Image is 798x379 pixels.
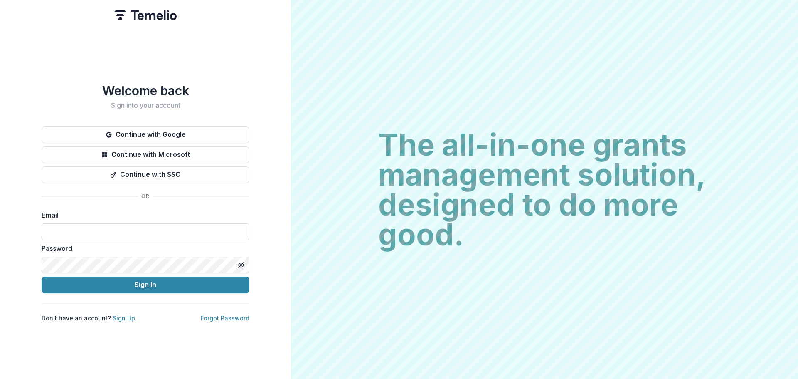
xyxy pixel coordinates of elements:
img: Temelio [114,10,177,20]
button: Toggle password visibility [234,258,248,272]
button: Continue with SSO [42,166,249,183]
a: Sign Up [113,315,135,322]
h2: Sign into your account [42,102,249,109]
p: Don't have an account? [42,314,135,322]
h1: Welcome back [42,83,249,98]
keeper-lock: Open Keeper Popup [233,227,243,237]
label: Email [42,210,244,220]
label: Password [42,243,244,253]
button: Continue with Google [42,126,249,143]
a: Forgot Password [201,315,249,322]
button: Continue with Microsoft [42,146,249,163]
button: Sign In [42,277,249,293]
